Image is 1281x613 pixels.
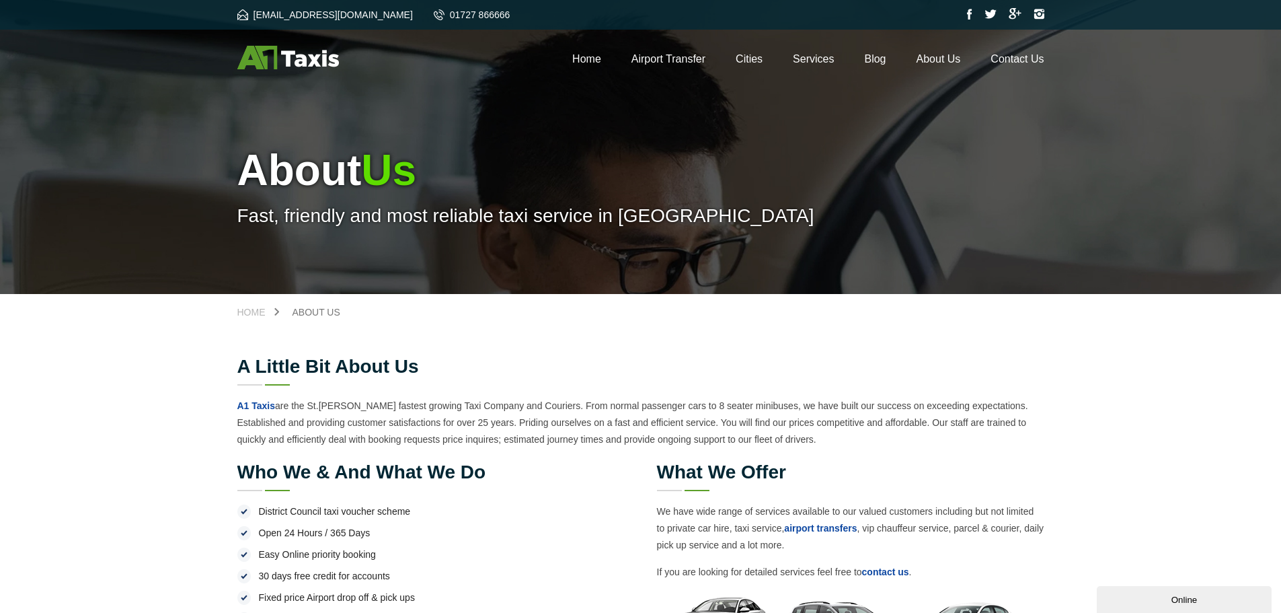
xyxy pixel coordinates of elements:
[237,568,625,584] li: 30 days free credit for accounts
[736,53,763,65] a: Cities
[864,53,886,65] a: Blog
[279,308,354,317] a: About Us
[237,589,625,606] li: Fixed price Airport drop off & pick ups
[1034,9,1044,20] img: Instagram
[237,546,625,563] li: Easy Online priority booking
[1097,583,1274,613] iframe: chat widget
[237,9,413,20] a: [EMAIL_ADDRESS][DOMAIN_NAME]
[237,46,339,69] img: A1 Taxis St Albans LTD
[784,523,857,534] a: airport transfers
[237,463,625,482] h2: Who we & and what we do
[237,503,625,519] li: District Council taxi voucher scheme
[862,567,909,577] a: contact us
[237,398,1044,448] p: are the St.[PERSON_NAME] fastest growing Taxi Company and Couriers. From normal passenger cars to...
[237,400,276,411] a: A1 Taxis
[984,9,997,19] img: Twitter
[991,53,1044,65] a: Contact Us
[434,9,510,20] a: 01727 866666
[657,564,1044,581] p: If you are looking for detailed services feel free to .
[237,145,1044,195] h1: About
[237,308,279,317] a: Home
[237,357,1044,376] h2: A little bit about us
[793,53,834,65] a: Services
[1009,8,1021,20] img: Google Plus
[657,463,1044,482] h2: What we offer
[237,205,1044,227] p: Fast, friendly and most reliable taxi service in [GEOGRAPHIC_DATA]
[917,53,961,65] a: About Us
[237,525,625,541] li: Open 24 Hours / 365 Days
[361,146,416,194] span: Us
[631,53,705,65] a: Airport Transfer
[657,503,1044,554] p: We have wide range of services available to our valued customers including but not limited to pri...
[572,53,601,65] a: Home
[967,9,972,20] img: Facebook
